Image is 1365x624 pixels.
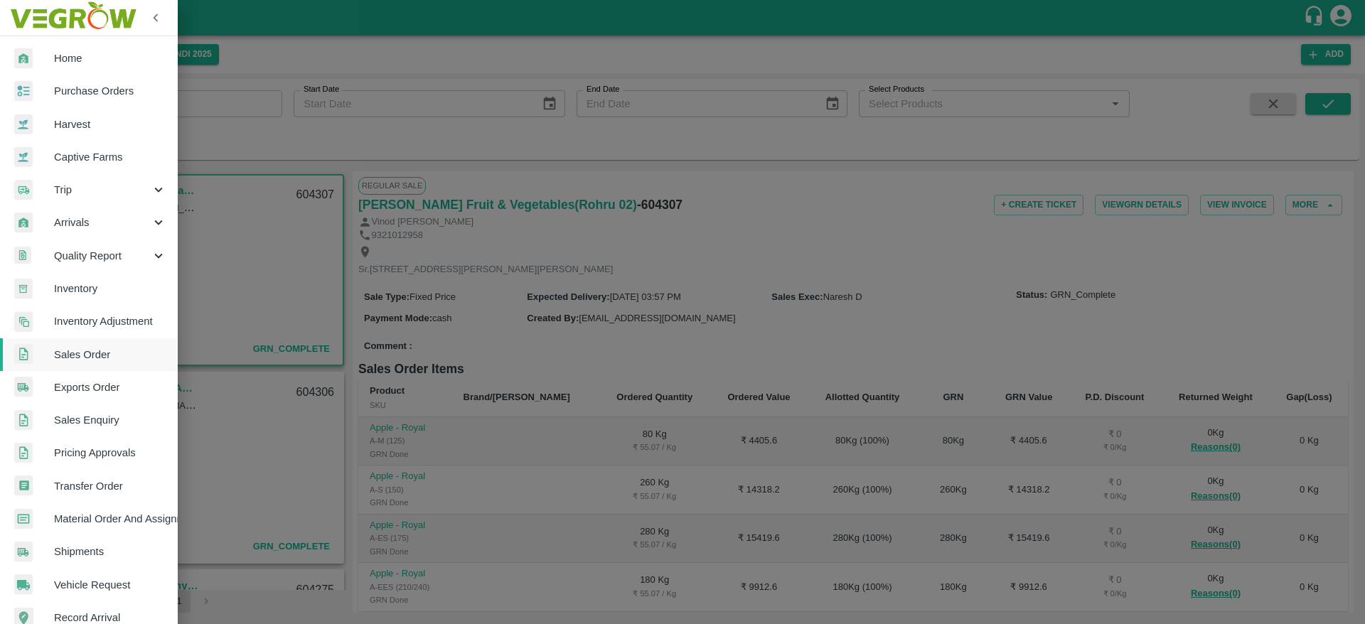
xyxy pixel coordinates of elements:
[54,412,166,428] span: Sales Enquiry
[54,215,151,230] span: Arrivals
[54,83,166,99] span: Purchase Orders
[14,574,33,595] img: vehicle
[14,114,33,135] img: harvest
[14,247,31,264] img: qualityReport
[14,377,33,397] img: shipments
[54,511,166,527] span: Material Order And Assignment
[14,475,33,496] img: whTransfer
[14,48,33,69] img: whArrival
[14,509,33,529] img: centralMaterial
[54,149,166,165] span: Captive Farms
[14,542,33,562] img: shipments
[54,380,166,395] span: Exports Order
[14,146,33,168] img: harvest
[14,443,33,463] img: sales
[54,347,166,362] span: Sales Order
[54,281,166,296] span: Inventory
[14,344,33,365] img: sales
[14,213,33,233] img: whArrival
[54,248,151,264] span: Quality Report
[54,117,166,132] span: Harvest
[14,311,33,332] img: inventory
[54,182,151,198] span: Trip
[14,180,33,200] img: delivery
[54,577,166,593] span: Vehicle Request
[54,445,166,461] span: Pricing Approvals
[14,279,33,299] img: whInventory
[14,410,33,431] img: sales
[54,313,166,329] span: Inventory Adjustment
[54,50,166,66] span: Home
[54,544,166,559] span: Shipments
[14,81,33,102] img: reciept
[54,478,166,494] span: Transfer Order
